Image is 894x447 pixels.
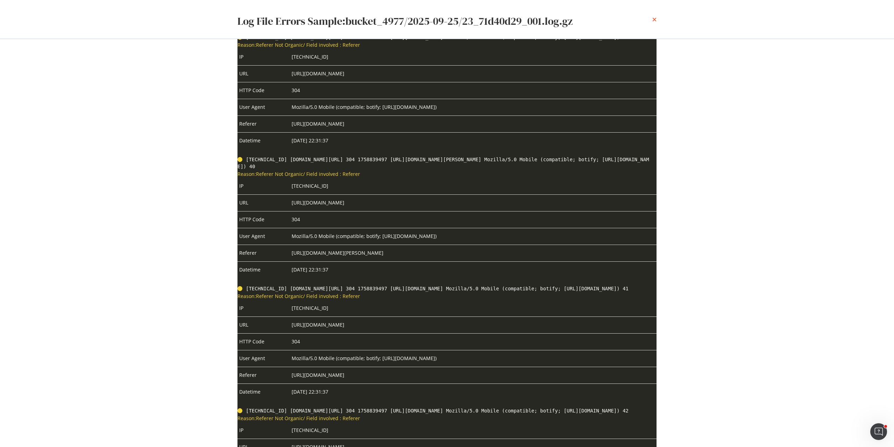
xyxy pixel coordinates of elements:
td: [URL][DOMAIN_NAME] [290,116,657,132]
td: Mozilla/5.0 Mobile (compatible; botify; [URL][DOMAIN_NAME]) [290,350,657,367]
td: [DATE] 22:31:37 [290,261,657,278]
td: [TECHNICAL_ID] [290,300,657,316]
td: URL [237,194,290,211]
td: [URL][DOMAIN_NAME] [290,367,657,383]
td: IP [237,422,290,439]
span: / Field involved : Referer [303,171,360,177]
span: Reason: Referer Not Organic [237,415,303,422]
td: [URL][DOMAIN_NAME] [290,194,657,211]
td: [TECHNICAL_ID] [290,178,657,194]
span: [TECHNICAL_ID] [DOMAIN_NAME][URL] 304 1758839497 [URL][DOMAIN_NAME] Mozilla/5.0 Mobile (compatibl... [246,286,629,291]
td: HTTP Code [237,211,290,228]
td: HTTP Code [237,82,290,99]
td: IP [237,178,290,194]
td: Mozilla/5.0 Mobile (compatible; botify; [URL][DOMAIN_NAME]) [290,228,657,245]
td: [URL][DOMAIN_NAME][PERSON_NAME] [290,245,657,261]
td: IP [237,49,290,65]
span: / Field involved : Referer [303,42,360,48]
td: URL [237,65,290,82]
td: Mozilla/5.0 Mobile (compatible; botify; [URL][DOMAIN_NAME]) [290,99,657,116]
td: [TECHNICAL_ID] [290,49,657,65]
td: IP [237,300,290,316]
td: Referer [237,116,290,132]
td: [URL][DOMAIN_NAME] [290,316,657,333]
td: Datetime [237,261,290,278]
td: [DATE] 22:31:37 [290,383,657,400]
td: Referer [237,367,290,383]
td: 304 [290,211,657,228]
td: 304 [290,82,657,99]
td: URL [237,316,290,333]
span: [TECHNICAL_ID] [DOMAIN_NAME][URL] 304 1758839497 [URL][DOMAIN_NAME] Mozilla/5.0 Mobile (compatibl... [246,408,629,414]
td: HTTP Code [237,333,290,350]
td: User Agent [237,350,290,367]
span: Reason: Referer Not Organic [237,293,303,299]
h2: Log File Errors Sample: bucket_4977/2025-09-25/23_71d40d29_001.log.gz [237,15,573,27]
td: Datetime [237,132,290,149]
div: times [652,8,657,30]
span: / Field involved : Referer [303,415,360,422]
span: [TECHNICAL_ID] [DOMAIN_NAME][URL] 304 1758839497 [URL][DOMAIN_NAME][PERSON_NAME] Mozilla/5.0 Mobi... [237,157,649,169]
td: User Agent [237,228,290,245]
span: / Field involved : Referer [303,293,360,299]
iframe: Intercom live chat [870,423,887,440]
td: [TECHNICAL_ID] [290,422,657,439]
td: User Agent [237,99,290,116]
td: [DATE] 22:31:37 [290,132,657,149]
span: Reason: Referer Not Organic [237,171,303,177]
span: Reason: Referer Not Organic [237,42,303,48]
td: Referer [237,245,290,261]
td: [URL][DOMAIN_NAME] [290,65,657,82]
td: Datetime [237,383,290,400]
td: 304 [290,333,657,350]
